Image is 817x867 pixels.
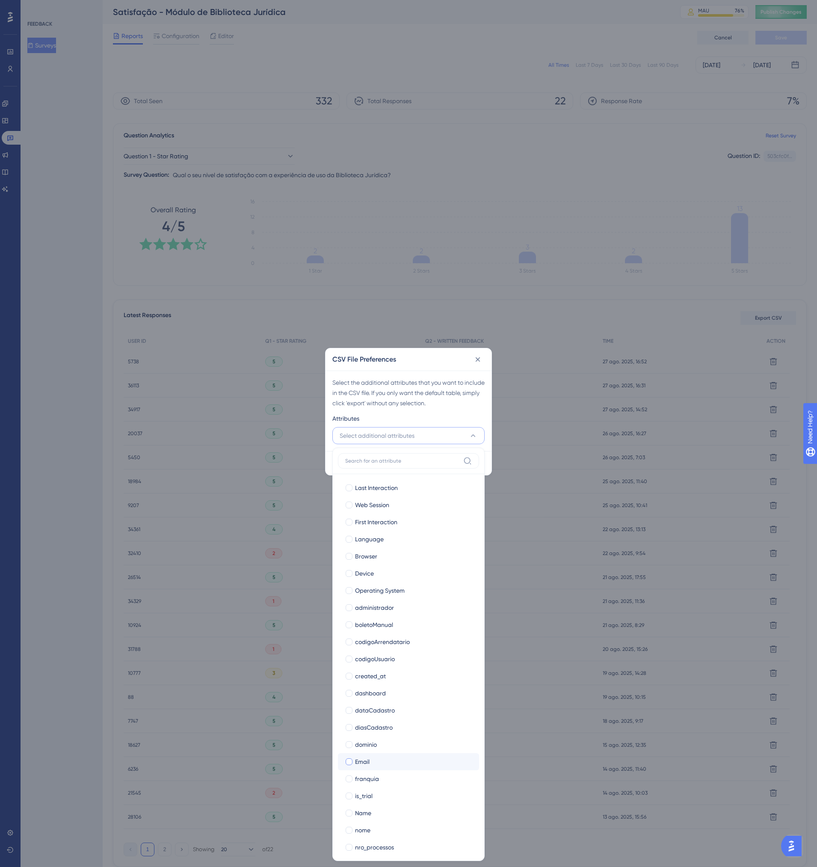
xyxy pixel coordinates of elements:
span: Name [355,808,371,818]
span: Device [355,568,374,579]
span: dataCadastro [355,705,395,716]
span: Language [355,534,384,544]
span: Operating System [355,585,405,596]
span: First Interaction [355,517,397,527]
span: administrador [355,603,394,613]
h2: CSV File Preferences [332,354,396,365]
input: Search for an attribute [345,457,460,464]
span: is_trial [355,791,373,801]
span: diasCadastro [355,722,393,733]
span: Select additional attributes [340,431,414,441]
span: nome [355,825,370,835]
span: boletoManual [355,620,393,630]
iframe: UserGuiding AI Assistant Launcher [781,833,807,859]
span: Email [355,757,370,767]
span: Attributes [332,413,359,424]
span: franquia [355,774,379,784]
span: Last Interaction [355,483,398,493]
span: Need Help? [20,2,53,12]
span: Web Session [355,500,389,510]
span: dashboard [355,688,386,698]
span: dominio [355,739,377,750]
span: codigoArrendatario [355,637,410,647]
div: Select the additional attributes that you want to include in the CSV file. If you only want the d... [332,377,485,408]
span: created_at [355,671,386,681]
span: nro_processos [355,842,394,852]
span: codigoUsuario [355,654,395,664]
span: Browser [355,551,377,561]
